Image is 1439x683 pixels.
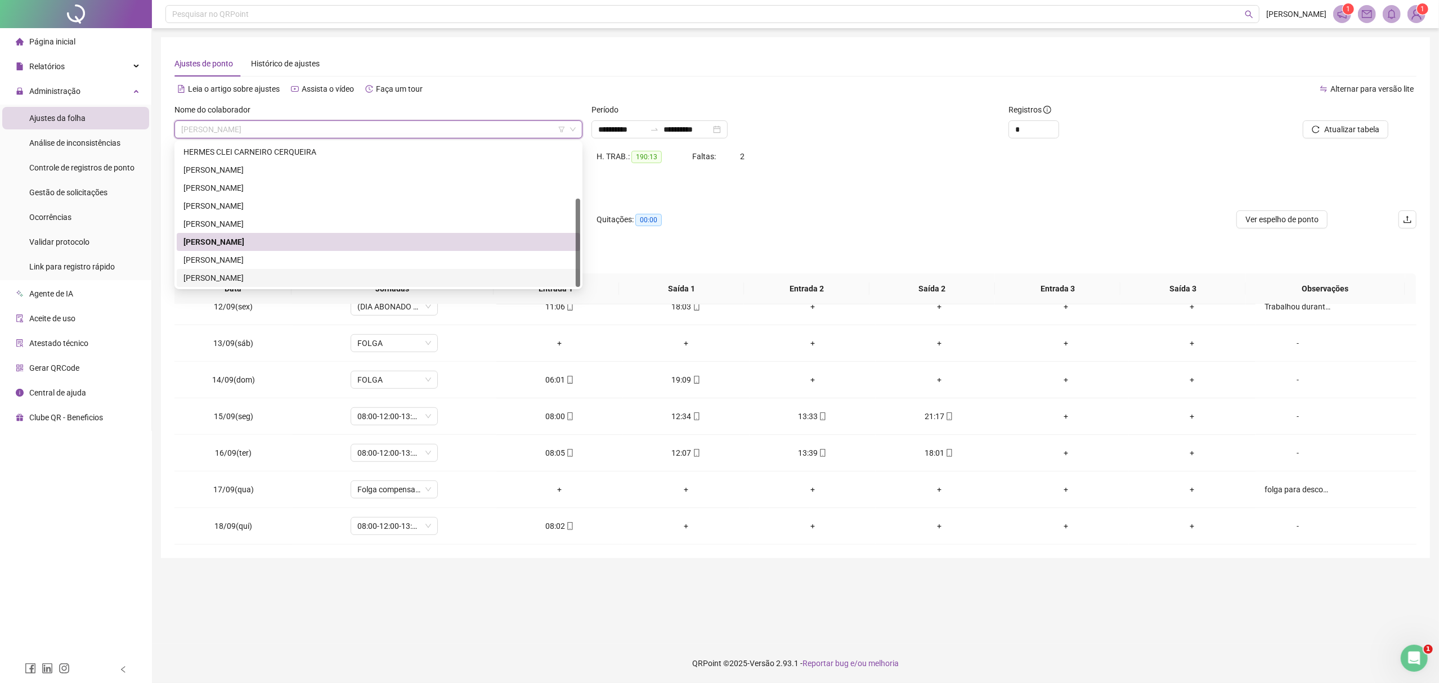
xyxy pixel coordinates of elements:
div: + [1138,447,1247,459]
div: + [885,374,993,386]
div: + [505,483,614,496]
div: + [632,483,741,496]
span: facebook [25,663,36,674]
span: 18/09(qui) [214,522,252,531]
div: + [505,337,614,349]
div: 21:17 [885,410,993,423]
div: PAULO GABRIEL ALVES DE OLIVEIRA [177,215,580,233]
div: [PERSON_NAME] [183,200,573,212]
div: Quitações: [597,213,709,226]
div: + [1138,337,1247,349]
span: mobile [944,449,953,457]
div: + [1011,337,1120,349]
span: Assista o vídeo [302,84,354,93]
span: mobile [692,303,701,311]
div: + [759,374,867,386]
button: Atualizar tabela [1303,120,1388,138]
span: 15/09(seg) [214,412,253,421]
span: Validar protocolo [29,237,89,246]
span: FOLGA [357,335,431,352]
span: mail [1362,9,1372,19]
th: Saída 2 [869,273,995,304]
th: Observações [1246,273,1405,304]
img: 77047 [1408,6,1425,23]
span: reload [1312,125,1320,133]
span: 1 [1421,5,1425,13]
span: mobile [565,412,574,420]
div: + [1138,520,1247,532]
span: mobile [692,376,701,384]
div: + [1138,300,1247,313]
div: [PERSON_NAME] [183,272,573,284]
span: Central de ajuda [29,388,86,397]
div: 08:00 [505,410,614,423]
span: solution [16,339,24,347]
th: Saída 1 [619,273,745,304]
sup: Atualize o seu contato no menu Meus Dados [1417,3,1428,15]
div: [PERSON_NAME] [183,254,573,266]
span: mobile [944,412,953,420]
div: [PERSON_NAME] [183,218,573,230]
span: Atestado técnico [29,339,88,348]
th: Data [174,273,292,304]
span: 14/09(dom) [212,375,255,384]
span: 2 [740,152,745,161]
span: audit [16,314,24,322]
span: upload [1403,215,1412,224]
span: Observações [1255,282,1396,295]
span: 00:00 [635,214,662,226]
span: mobile [565,449,574,457]
span: Aceite de uso [29,314,75,323]
span: Análise de inconsistências [29,138,120,147]
div: 18:03 [632,300,741,313]
div: LUCAS SILVA DE SOUZA DOS SANTOS [177,179,580,197]
span: Leia o artigo sobre ajustes [188,84,280,93]
div: + [759,337,867,349]
label: Nome do colaborador [174,104,258,116]
div: - [1265,410,1331,423]
div: + [759,483,867,496]
div: + [1011,300,1120,313]
span: swap-right [650,125,659,134]
div: + [759,520,867,532]
span: FOLGA [357,371,431,388]
span: history [365,85,373,93]
div: + [885,483,993,496]
sup: 1 [1343,3,1354,15]
span: bell [1387,9,1397,19]
span: Registros [1008,104,1051,116]
div: MARCELO MAURICIO VIEIRA VALVERDE [177,197,580,215]
div: TONY HEBERTY SOARES DE ALMEIDA [177,251,580,269]
div: 13:33 [759,410,867,423]
div: + [1011,483,1120,496]
div: + [1011,374,1120,386]
span: notification [1337,9,1347,19]
span: Gestão de solicitações [29,188,107,197]
span: TIAGO ALVES DE SOUSA [181,121,576,138]
span: Faça um tour [376,84,423,93]
span: Histórico de ajustes [251,59,320,68]
span: Relatórios [29,62,65,71]
span: Agente de IA [29,289,73,298]
span: info-circle [16,389,24,397]
span: search [1245,10,1253,19]
span: [PERSON_NAME] [1266,8,1326,20]
span: Atualizar tabela [1324,123,1379,136]
span: linkedin [42,663,53,674]
div: 12:34 [632,410,741,423]
div: + [885,520,993,532]
span: mobile [818,449,827,457]
span: 13/09(sáb) [213,339,253,348]
div: + [1138,374,1247,386]
th: Entrada 3 [995,273,1120,304]
div: 08:05 [505,447,614,459]
div: [PERSON_NAME] [183,236,573,248]
div: + [885,337,993,349]
div: folga para descontar em banco de horas [1265,483,1331,496]
span: left [119,666,127,673]
span: info-circle [1043,106,1051,114]
span: mobile [692,412,701,420]
div: HERMES CLEI CARNEIRO CERQUEIRA [177,143,580,161]
div: 19:09 [632,374,741,386]
div: 11:06 [505,300,614,313]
